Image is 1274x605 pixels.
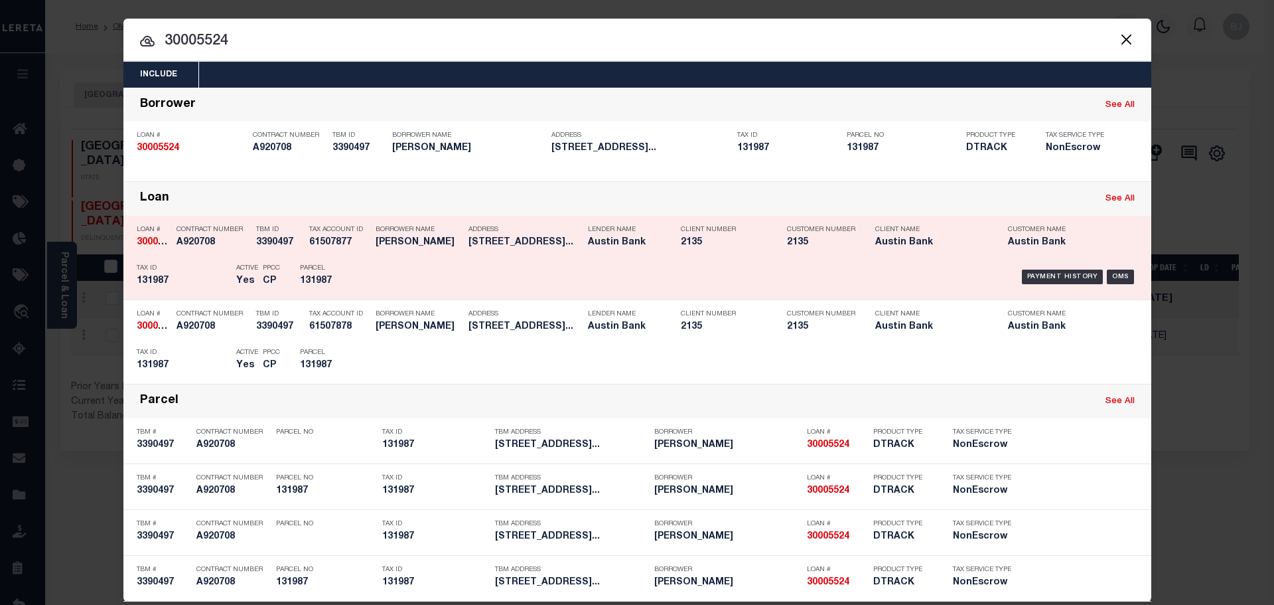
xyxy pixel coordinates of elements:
p: Tax ID [382,520,488,528]
h5: NonEscrow [953,485,1013,497]
p: Product Type [873,474,933,482]
h5: 131987 [300,360,360,371]
h5: CRAIGTON G SCHELER [654,485,800,497]
h5: A920708 [177,237,249,248]
h5: 131987 [847,143,959,154]
div: Borrower [140,98,196,113]
h5: Austin Bank [588,321,661,333]
button: Include [123,62,194,88]
h5: 262 COUNTY ROAD 4218 JACKSONVIL... [495,531,648,543]
p: Borrower [654,428,800,436]
p: TBM # [137,520,190,528]
h5: DTRACK [873,485,933,497]
h5: A920708 [196,531,269,543]
h5: CRAIGTON G SCHELER [654,577,800,588]
p: Tax Service Type [953,428,1013,436]
p: Address [468,310,581,318]
p: Contract Number [196,428,269,436]
p: TBM # [137,474,190,482]
p: Borrower [654,566,800,574]
h5: CRAIGTON G SCHELER [654,531,800,543]
strong: 30005524 [137,238,179,247]
p: Lender Name [588,310,661,318]
h5: 3390497 [137,485,190,497]
h5: 131987 [382,577,488,588]
h5: 30005524 [807,531,867,543]
h5: DTRACK [873,440,933,451]
p: Parcel No [276,474,376,482]
h5: 61507877 [309,237,369,248]
p: Customer Number [787,226,855,234]
p: Customer Number [787,310,855,318]
h5: CRAIGTON SCHELER [376,237,462,248]
strong: 30005524 [807,532,849,541]
h5: Yes [236,276,256,287]
p: Loan # [807,566,867,574]
h5: A920708 [196,440,269,451]
a: See All [1105,101,1135,110]
p: Lender Name [588,226,661,234]
p: TBM Address [495,428,648,436]
p: Tax Account ID [309,310,369,318]
h5: A920708 [177,321,249,333]
p: Tax Service Type [953,566,1013,574]
p: Tax Account ID [309,226,369,234]
p: Tax ID [382,566,488,574]
p: Borrower Name [392,131,545,139]
p: Customer Name [1008,226,1121,234]
h5: 30005524 [137,237,170,248]
h5: 262 COUNTY ROAD 4218 JACKSONVIL... [495,485,648,497]
div: OMS [1107,270,1134,284]
p: Borrower [654,474,800,482]
h5: 2135 [787,321,853,333]
button: Close [1118,31,1135,48]
p: Client Name [875,310,988,318]
h5: 3390497 [332,143,386,154]
p: Tax ID [737,131,840,139]
p: Tax ID [382,428,488,436]
p: Borrower Name [376,226,462,234]
strong: 30005524 [807,486,849,495]
h5: DTRACK [873,577,933,588]
p: Active [236,349,258,357]
p: Tax ID [137,349,230,357]
div: Payment History [1022,270,1103,284]
input: Start typing... [123,30,1151,53]
h5: 3390497 [137,440,190,451]
p: PPCC [263,264,280,272]
h5: 262 COUNTY ROAD 4218 JACKSONVIL... [551,143,731,154]
h5: 3390497 [137,577,190,588]
h5: 262 COUNTY ROAD 4218 JACKSONVIL... [495,440,648,451]
h5: 131987 [276,485,376,497]
p: Client Number [681,310,767,318]
p: Borrower Name [376,310,462,318]
a: See All [1105,195,1135,203]
p: Contract Number [177,226,249,234]
h5: A920708 [196,485,269,497]
h5: CP [263,276,280,287]
p: TBM Address [495,474,648,482]
p: Parcel No [276,520,376,528]
h5: 30005524 [137,143,246,154]
p: Contract Number [177,310,249,318]
a: See All [1105,397,1135,406]
p: Contract Number [196,474,269,482]
h5: 2135 [681,237,767,248]
h5: 3390497 [256,237,303,248]
p: Tax Service Type [1046,131,1112,139]
h5: 3390497 [256,321,303,333]
p: Address [551,131,731,139]
h5: A920708 [196,577,269,588]
h5: 30005524 [807,577,867,588]
strong: 30005524 [807,440,849,450]
div: Parcel [140,394,178,409]
h5: Austin Bank [588,237,661,248]
p: Loan # [807,520,867,528]
h5: NonEscrow [953,440,1013,451]
p: Loan # [137,226,170,234]
h5: NonEscrow [953,577,1013,588]
h5: 2135 [787,237,853,248]
p: TBM Address [495,566,648,574]
h5: Yes [236,360,256,371]
h5: Austin Bank [1008,237,1121,248]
